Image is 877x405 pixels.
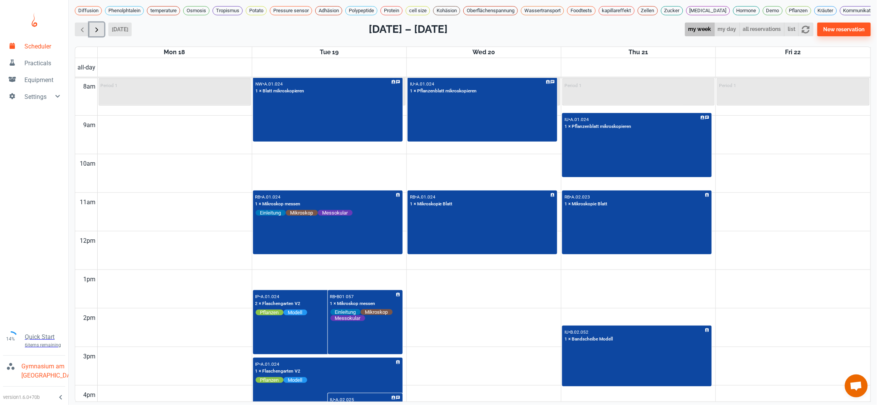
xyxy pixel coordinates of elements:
[261,361,280,367] p: A.01.024
[567,7,595,15] span: Foodtests
[571,194,590,200] p: A.02.023
[564,123,631,130] p: 1 × Pflanzenblatt mikroskopieren
[75,6,102,15] div: Diffusion
[147,6,180,15] div: temperature
[814,6,837,15] div: Kräuter
[784,47,803,58] a: August 22, 2025
[599,6,635,15] div: kapillareffekt
[763,6,783,15] div: Demo
[369,21,448,37] h2: [DATE] – [DATE]
[330,294,337,299] p: RB •
[817,23,871,36] button: New reservation
[410,81,416,87] p: IU •
[82,77,97,96] div: 8am
[346,7,377,15] span: Polypeptide
[79,193,97,212] div: 11am
[786,7,811,15] span: Pflanzen
[464,7,517,15] span: Oberflächenspannung
[416,81,434,87] p: A.01.024
[687,7,730,15] span: [MEDICAL_DATA]
[183,6,210,15] div: Osmosis
[815,7,837,15] span: Kräuter
[82,347,97,366] div: 3pm
[330,300,376,307] p: 1 × Mikroskop messen
[147,7,180,15] span: temperature
[733,6,760,15] div: Hormone
[75,23,90,37] button: Previous week
[845,374,868,397] div: Chat öffnen
[318,47,340,58] a: August 19, 2025
[433,6,460,15] div: Kohäsion
[89,23,104,37] button: Next week
[256,210,286,216] span: Einleitung
[286,210,318,216] span: Mikroskop
[567,6,596,15] div: Foodtests
[410,88,477,95] p: 1 × Pflanzenblatt mikroskopieren
[213,7,242,15] span: Tropismus
[315,6,342,15] div: Adhäsion
[256,309,284,316] span: Pflanzen
[318,210,353,216] span: Messokular
[330,315,365,321] span: Messokular
[361,309,393,315] span: Mikroskop
[270,7,312,15] span: Pressure sensor
[521,7,564,15] span: Wassertransport
[264,81,283,87] p: A.01.024
[105,6,144,15] div: Phenolphtalein
[627,47,650,58] a: August 21, 2025
[261,294,280,299] p: A.01.024
[410,201,453,208] p: 1 × Mikroskopie Blatt
[564,194,571,200] p: RB •
[638,6,658,15] div: Zellen
[255,194,262,200] p: RB •
[463,6,518,15] div: Oberflächenspannung
[76,63,97,72] span: all-day
[105,7,143,15] span: Phenolphtalein
[255,294,261,299] p: IP •
[255,361,261,367] p: IP •
[336,397,355,402] p: A.02 025
[599,7,634,15] span: kapillareffekt
[79,231,97,250] div: 12pm
[686,6,730,15] div: [MEDICAL_DATA]
[108,23,132,36] button: [DATE]
[255,368,301,375] p: 1 × Flaschengarten V2
[255,88,305,95] p: 1 × Blatt mikroskopieren
[284,309,307,316] span: Modell
[661,7,683,15] span: Zucker
[345,6,377,15] div: Polypeptide
[564,117,570,122] p: IU •
[564,336,613,343] p: 1 × Bandscheibe Modell
[82,270,97,289] div: 1pm
[255,201,301,208] p: 1 × Mikroskop messen
[380,6,403,15] div: Protein
[246,6,267,15] div: Potato
[564,201,607,208] p: 1 × Mikroskopie Blatt
[570,329,588,335] p: B.02.052
[638,7,658,15] span: Zellen
[471,47,497,58] a: August 20, 2025
[570,117,589,122] p: A.01.024
[740,23,785,37] button: all reservations
[410,194,417,200] p: RB •
[256,377,284,383] span: Pflanzen
[337,294,354,299] p: B01 057
[255,300,301,307] p: 2 × Flaschengarten V2
[75,7,102,15] span: Diffusion
[763,7,782,15] span: Demo
[564,329,570,335] p: IU •
[246,7,266,15] span: Potato
[521,6,564,15] div: Wassertransport
[798,23,813,37] button: refresh
[714,23,740,37] button: my day
[262,194,281,200] p: A.01.024
[406,6,430,15] div: cell size
[163,47,187,58] a: August 18, 2025
[330,397,336,402] p: IU •
[184,7,209,15] span: Osmosis
[685,23,715,37] button: my week
[101,83,118,88] p: Period 1
[734,7,759,15] span: Hormone
[784,23,799,37] button: list
[213,6,243,15] div: Tropismus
